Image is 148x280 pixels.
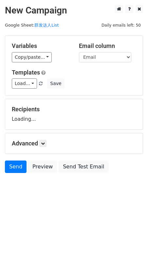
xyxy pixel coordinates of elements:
[12,42,69,50] h5: Variables
[99,22,143,29] span: Daily emails left: 50
[28,161,57,173] a: Preview
[5,5,143,16] h2: New Campaign
[5,23,59,28] small: Google Sheet:
[47,78,64,89] button: Save
[12,106,136,123] div: Loading...
[12,78,37,89] a: Load...
[12,140,136,147] h5: Advanced
[34,23,59,28] a: 群发达人List
[12,52,52,62] a: Copy/paste...
[12,106,136,113] h5: Recipients
[99,23,143,28] a: Daily emails left: 50
[79,42,136,50] h5: Email column
[5,161,27,173] a: Send
[12,69,40,76] a: Templates
[59,161,108,173] a: Send Test Email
